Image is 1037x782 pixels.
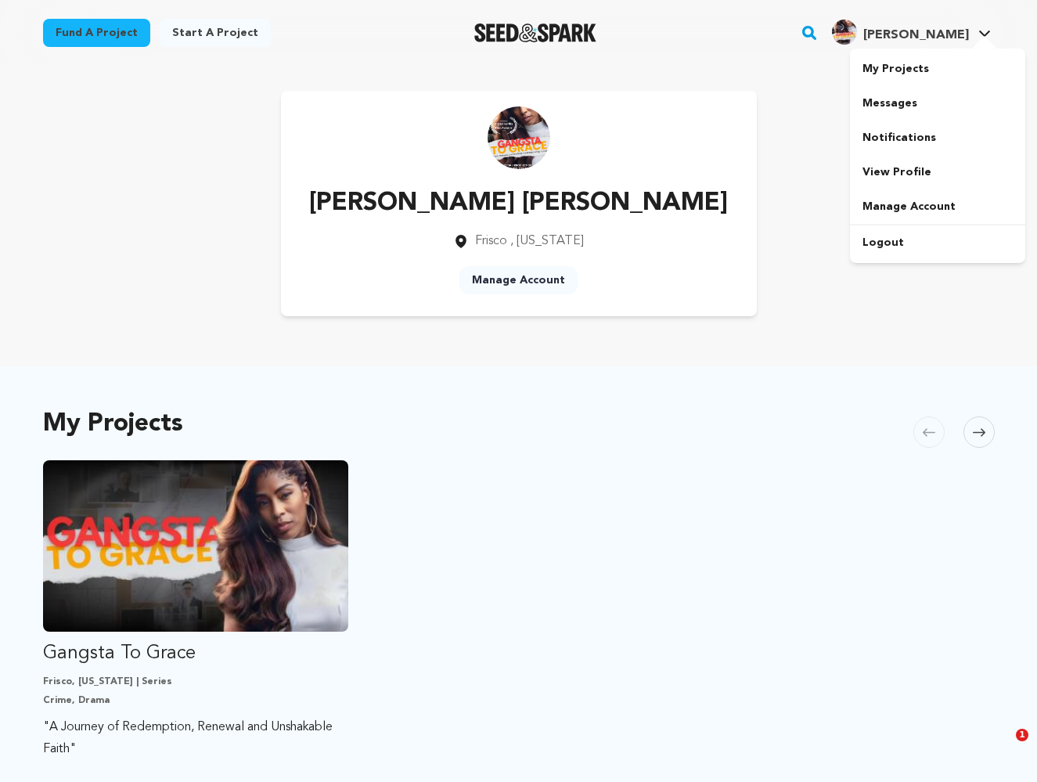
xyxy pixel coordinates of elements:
a: My Projects [850,52,1025,86]
span: Letitia Scott J.'s Profile [829,16,994,49]
span: Frisco [475,235,507,247]
a: Manage Account [850,189,1025,224]
span: 1 [1016,729,1028,741]
p: Frisco, [US_STATE] | Series [43,676,349,688]
a: Messages [850,86,1025,121]
a: Fund a project [43,19,150,47]
a: Seed&Spark Homepage [474,23,597,42]
a: Start a project [160,19,271,47]
p: [PERSON_NAME] [PERSON_NAME] [309,185,728,222]
h2: My Projects [43,413,183,435]
a: Fund Gangsta To Grace [43,460,349,760]
p: Crime, Drama [43,694,349,707]
a: Letitia Scott J.'s Profile [829,16,994,45]
img: https://seedandspark-static.s3.us-east-2.amazonaws.com/images/User/002/185/445/medium/0f693221549... [488,106,550,169]
iframe: Intercom live chat [984,729,1021,766]
a: Manage Account [459,266,578,294]
span: , [US_STATE] [510,235,584,247]
a: View Profile [850,155,1025,189]
a: Notifications [850,121,1025,155]
p: Gangsta To Grace [43,641,349,666]
div: Letitia Scott J.'s Profile [832,20,969,45]
a: Logout [850,225,1025,260]
span: [PERSON_NAME] [863,29,969,41]
img: Seed&Spark Logo Dark Mode [474,23,597,42]
p: "A Journey of Redemption, Renewal and Unshakable Faith" [43,716,349,760]
img: 0f6932215495d948.jpg [832,20,857,45]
